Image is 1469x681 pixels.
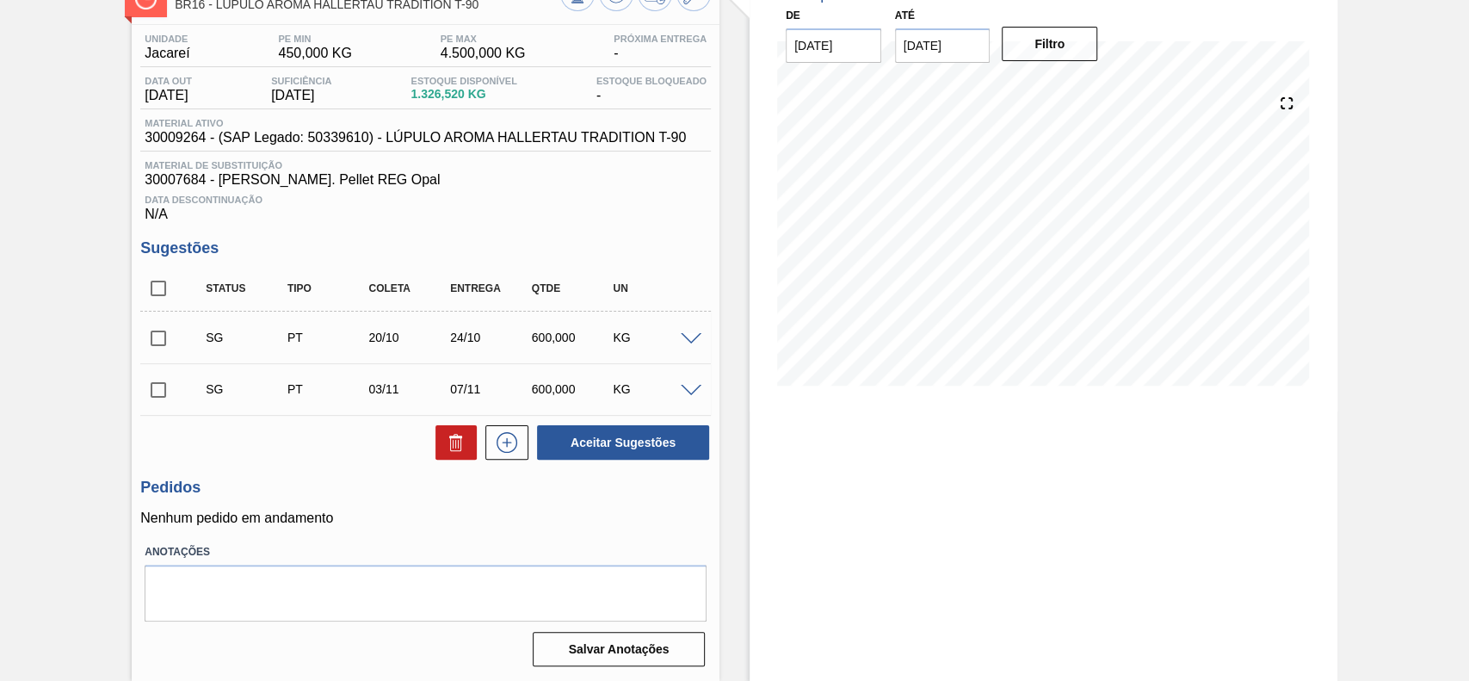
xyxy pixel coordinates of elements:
[140,511,711,526] p: Nenhum pedido em andamento
[895,9,915,22] label: Até
[283,282,373,294] div: Tipo
[608,282,698,294] div: UN
[608,382,698,396] div: KG
[895,28,991,63] input: dd/mm/yyyy
[592,76,711,103] div: -
[140,188,711,222] div: N/A
[145,172,707,188] span: 30007684 - [PERSON_NAME]. Pellet REG Opal
[278,46,351,61] span: 450,000 KG
[786,28,881,63] input: dd/mm/yyyy
[410,88,516,101] span: 1.326,520 KG
[1002,27,1097,61] button: Filtro
[145,160,707,170] span: Material de Substituição
[528,282,617,294] div: Qtde
[427,425,477,460] div: Excluir Sugestões
[145,34,189,44] span: Unidade
[201,282,291,294] div: Status
[140,479,711,497] h3: Pedidos
[441,34,526,44] span: PE MAX
[410,76,516,86] span: Estoque Disponível
[145,195,707,205] span: Data Descontinuação
[446,331,535,344] div: 24/10/2025
[364,331,454,344] div: 20/10/2025
[145,540,707,565] label: Anotações
[786,9,800,22] label: De
[145,118,686,128] span: Material ativo
[477,425,528,460] div: Nova sugestão
[528,382,617,396] div: 600,000
[364,282,454,294] div: Coleta
[446,282,535,294] div: Entrega
[537,425,709,460] button: Aceitar Sugestões
[614,34,707,44] span: Próxima Entrega
[145,46,189,61] span: Jacareí
[446,382,535,396] div: 07/11/2025
[528,424,711,461] div: Aceitar Sugestões
[528,331,617,344] div: 600,000
[271,88,331,103] span: [DATE]
[271,76,331,86] span: Suficiência
[283,331,373,344] div: Pedido de Transferência
[283,382,373,396] div: Pedido de Transferência
[140,239,711,257] h3: Sugestões
[364,382,454,396] div: 03/11/2025
[145,88,192,103] span: [DATE]
[278,34,351,44] span: PE MIN
[533,632,705,666] button: Salvar Anotações
[201,331,291,344] div: Sugestão Criada
[596,76,707,86] span: Estoque Bloqueado
[201,382,291,396] div: Sugestão Criada
[145,76,192,86] span: Data out
[441,46,526,61] span: 4.500,000 KG
[609,34,711,61] div: -
[608,331,698,344] div: KG
[145,130,686,145] span: 30009264 - (SAP Legado: 50339610) - LÚPULO AROMA HALLERTAU TRADITION T-90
